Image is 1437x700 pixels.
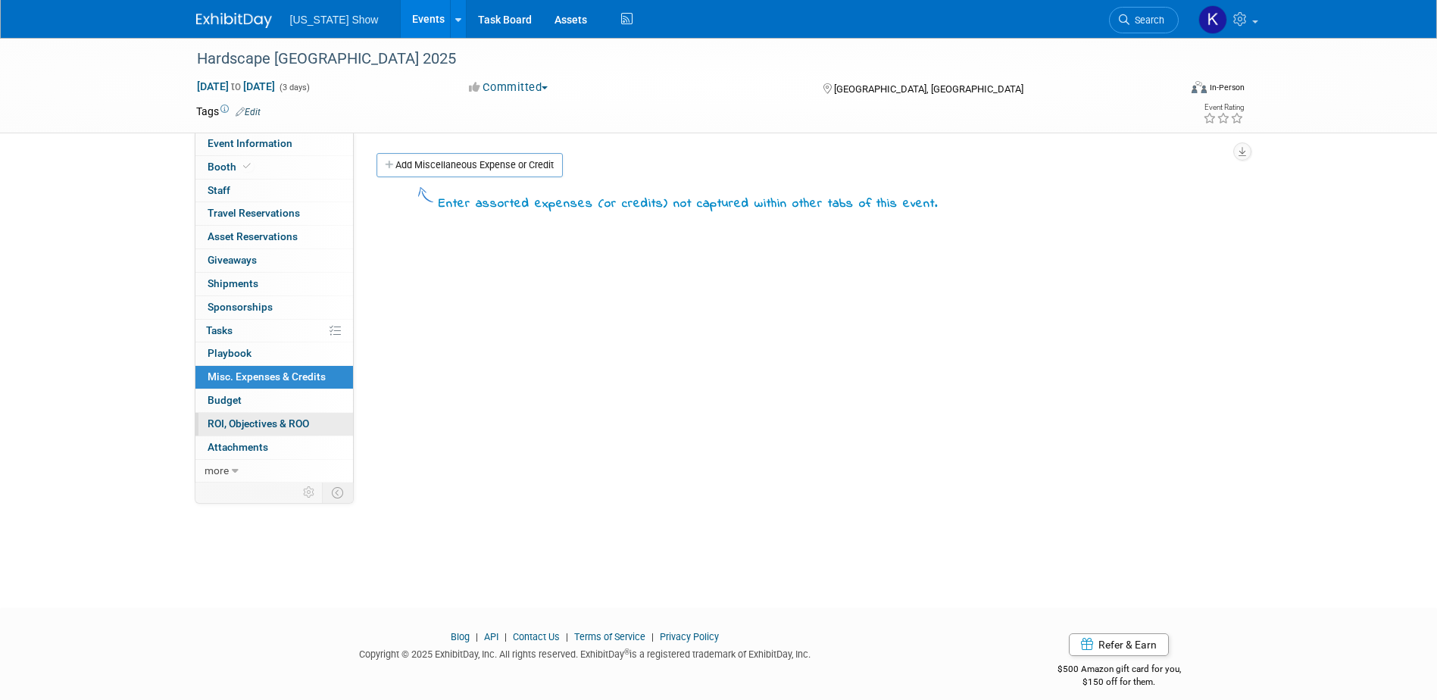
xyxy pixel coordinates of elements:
span: Tasks [206,324,233,336]
span: Budget [208,394,242,406]
sup: ® [624,648,629,656]
span: Playbook [208,347,251,359]
a: Playbook [195,342,353,365]
a: Budget [195,389,353,412]
span: [US_STATE] Show [290,14,379,26]
a: Contact Us [513,631,560,642]
a: Edit [236,107,261,117]
a: API [484,631,498,642]
td: Toggle Event Tabs [322,483,353,502]
span: | [562,631,572,642]
span: Sponsorships [208,301,273,313]
div: Hardscape [GEOGRAPHIC_DATA] 2025 [192,45,1156,73]
a: Sponsorships [195,296,353,319]
span: Search [1129,14,1164,26]
span: [DATE] [DATE] [196,80,276,93]
a: Search [1109,7,1179,33]
div: Enter assorted expenses (or credits) not captured within other tabs of this event. [439,195,938,214]
img: Format-Inperson.png [1192,81,1207,93]
span: (3 days) [278,83,310,92]
span: to [229,80,243,92]
a: Privacy Policy [660,631,719,642]
a: Tasks [195,320,353,342]
a: Travel Reservations [195,202,353,225]
span: Giveaways [208,254,257,266]
div: Copyright © 2025 ExhibitDay, Inc. All rights reserved. ExhibitDay is a registered trademark of Ex... [196,644,975,661]
span: Shipments [208,277,258,289]
a: Blog [451,631,470,642]
img: ExhibitDay [196,13,272,28]
div: Event Rating [1203,104,1244,111]
div: $500 Amazon gift card for you, [997,653,1242,688]
span: more [205,464,229,477]
span: | [648,631,658,642]
img: keith kollar [1198,5,1227,34]
a: Staff [195,180,353,202]
span: Attachments [208,441,268,453]
i: Booth reservation complete [243,162,251,170]
div: Event Format [1089,79,1245,102]
span: Staff [208,184,230,196]
a: Misc. Expenses & Credits [195,366,353,389]
div: In-Person [1209,82,1245,93]
td: Tags [196,104,261,119]
button: Committed [464,80,554,95]
span: [GEOGRAPHIC_DATA], [GEOGRAPHIC_DATA] [834,83,1023,95]
a: Attachments [195,436,353,459]
a: more [195,460,353,483]
span: Booth [208,161,254,173]
a: Terms of Service [574,631,645,642]
span: | [501,631,511,642]
span: Misc. Expenses & Credits [208,370,326,383]
a: Shipments [195,273,353,295]
a: Booth [195,156,353,179]
a: Event Information [195,133,353,155]
span: Asset Reservations [208,230,298,242]
a: Refer & Earn [1069,633,1169,656]
div: $150 off for them. [997,676,1242,689]
a: Asset Reservations [195,226,353,248]
span: Event Information [208,137,292,149]
a: Giveaways [195,249,353,272]
span: Travel Reservations [208,207,300,219]
td: Personalize Event Tab Strip [296,483,323,502]
span: | [472,631,482,642]
a: ROI, Objectives & ROO [195,413,353,436]
a: Add Miscellaneous Expense or Credit [376,153,563,177]
span: ROI, Objectives & ROO [208,417,309,430]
